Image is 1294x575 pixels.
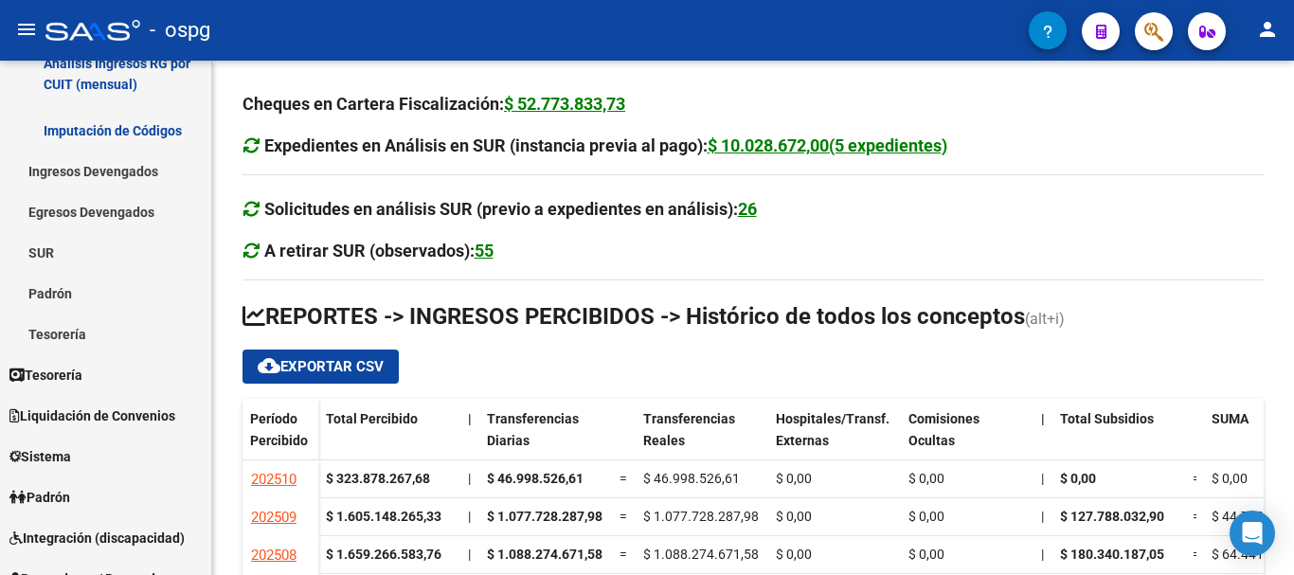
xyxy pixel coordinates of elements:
[468,509,471,524] span: |
[776,509,812,524] span: $ 0,00
[243,303,1025,330] span: REPORTES -> INGRESOS PERCIBIDOS -> Histórico de todos los conceptos
[1041,547,1044,562] span: |
[643,547,759,562] span: $ 1.088.274.671,58
[264,241,494,261] strong: A retirar SUR (observados):
[9,405,175,426] span: Liquidación de Convenios
[243,94,625,114] strong: Cheques en Cartera Fiscalización:
[1041,509,1044,524] span: |
[487,471,584,486] span: $ 46.998.526,61
[620,547,627,562] span: =
[243,399,318,478] datatable-header-cell: Período Percibido
[643,471,740,486] span: $ 46.998.526,61
[738,196,757,223] div: 26
[9,528,185,548] span: Integración (discapacidad)
[9,365,82,386] span: Tesorería
[264,135,947,155] strong: Expedientes en Análisis en SUR (instancia previa al pago):
[908,547,944,562] span: $ 0,00
[1193,509,1200,524] span: =
[908,411,979,448] span: Comisiones Ocultas
[326,471,430,486] strong: $ 323.878.267,68
[326,411,418,426] span: Total Percibido
[475,238,494,264] div: 55
[487,547,602,562] span: $ 1.088.274.671,58
[243,350,399,384] button: Exportar CSV
[487,411,579,448] span: Transferencias Diarias
[620,471,627,486] span: =
[1060,471,1096,486] span: $ 0,00
[251,471,297,488] span: 202510
[908,509,944,524] span: $ 0,00
[468,411,472,426] span: |
[1060,411,1154,426] span: Total Subsidios
[1060,547,1164,562] span: $ 180.340.187,05
[468,547,471,562] span: |
[636,399,768,478] datatable-header-cell: Transferencias Reales
[768,399,901,478] datatable-header-cell: Hospitales/Transf. Externas
[643,411,735,448] span: Transferencias Reales
[1193,547,1200,562] span: =
[643,509,759,524] span: $ 1.077.728.287,98
[1052,399,1185,478] datatable-header-cell: Total Subsidios
[1193,471,1200,486] span: =
[776,471,812,486] span: $ 0,00
[1256,18,1279,41] mat-icon: person
[460,399,479,478] datatable-header-cell: |
[776,411,890,448] span: Hospitales/Transf. Externas
[9,487,70,508] span: Padrón
[318,399,460,478] datatable-header-cell: Total Percibido
[9,446,71,467] span: Sistema
[326,547,441,562] strong: $ 1.659.266.583,76
[1230,511,1275,556] div: Open Intercom Messenger
[150,9,210,51] span: - ospg
[479,399,612,478] datatable-header-cell: Transferencias Diarias
[1212,411,1249,426] span: SUMA
[620,509,627,524] span: =
[15,18,38,41] mat-icon: menu
[1033,399,1052,478] datatable-header-cell: |
[776,547,812,562] span: $ 0,00
[908,471,944,486] span: $ 0,00
[251,509,297,526] span: 202509
[1212,471,1248,486] span: $ 0,00
[468,471,471,486] span: |
[487,509,602,524] span: $ 1.077.728.287,98
[708,133,947,159] div: $ 10.028.672,00(5 expedientes)
[1041,411,1045,426] span: |
[1060,509,1164,524] span: $ 127.788.032,90
[1041,471,1044,486] span: |
[326,509,441,524] strong: $ 1.605.148.265,33
[264,199,757,219] strong: Solicitudes en análisis SUR (previo a expedientes en análisis):
[251,547,297,564] span: 202508
[250,411,308,448] span: Período Percibido
[258,354,280,377] mat-icon: cloud_download
[258,358,384,375] span: Exportar CSV
[504,91,625,117] div: $ 52.773.833,73
[1025,310,1065,328] span: (alt+i)
[901,399,1033,478] datatable-header-cell: Comisiones Ocultas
